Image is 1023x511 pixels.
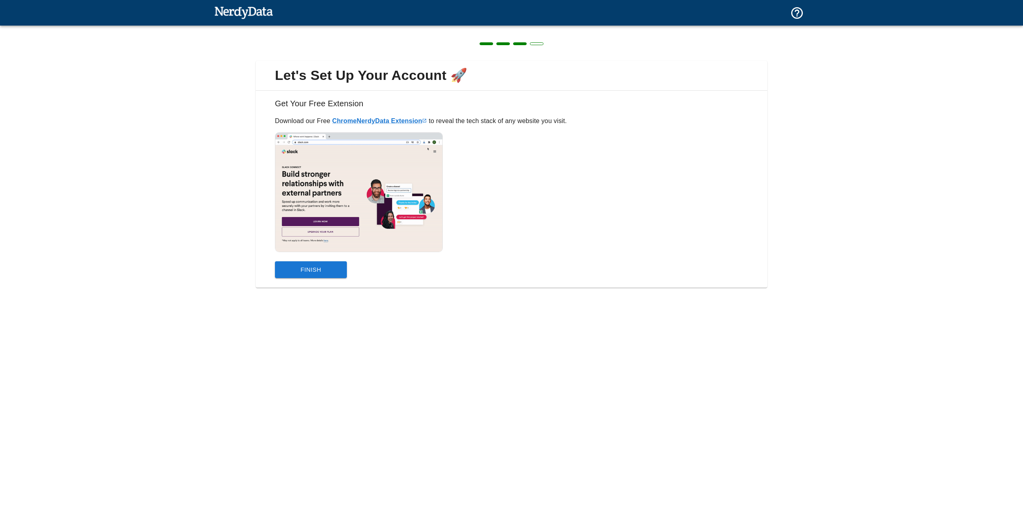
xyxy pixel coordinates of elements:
[214,4,273,20] img: NerdyData.com
[983,454,1013,485] iframe: Drift Widget Chat Controller
[262,67,761,84] span: Let's Set Up Your Account 🚀
[785,1,809,25] button: Support and Documentation
[262,97,761,116] h6: Get Your Free Extension
[275,116,748,126] p: Download our Free to reveal the tech stack of any website you visit.
[275,261,347,278] button: Finish
[332,117,427,124] a: ChromeNerdyData Extension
